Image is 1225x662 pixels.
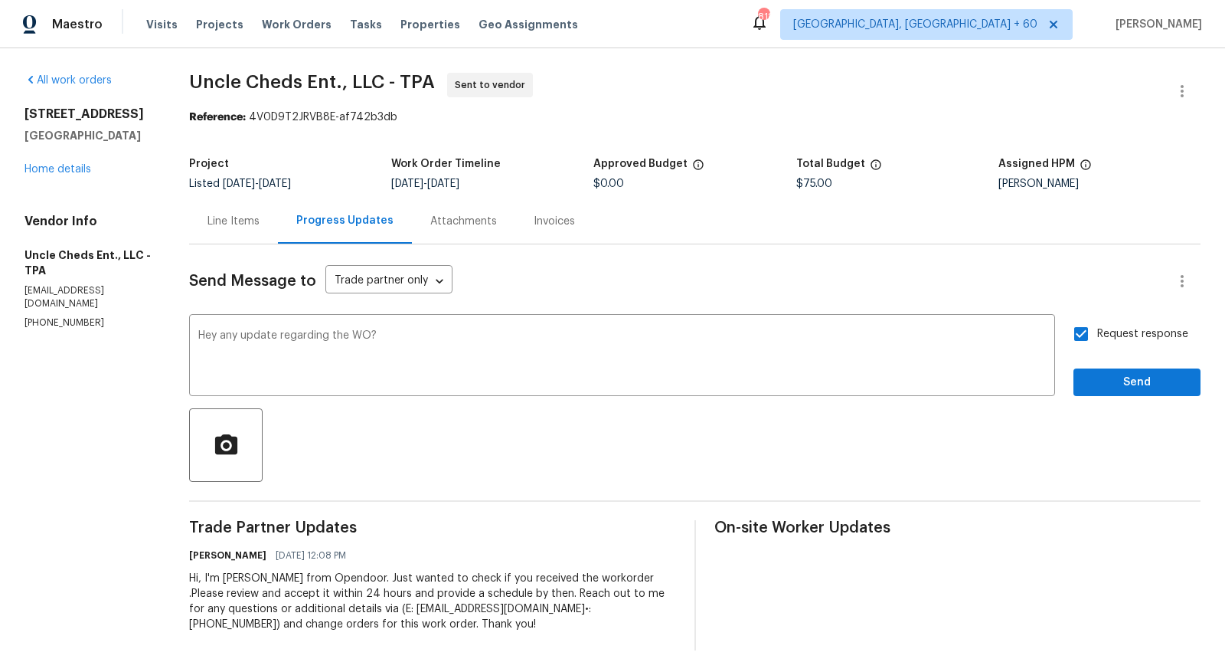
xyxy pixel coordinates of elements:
[870,159,882,179] span: The total cost of line items that have been proposed by Opendoor. This sum includes line items th...
[479,17,578,32] span: Geo Assignments
[593,159,688,169] h5: Approved Budget
[427,179,459,189] span: [DATE]
[400,17,460,32] span: Properties
[998,179,1200,189] div: [PERSON_NAME]
[1073,369,1200,397] button: Send
[796,179,832,189] span: $75.00
[259,179,291,189] span: [DATE]
[207,214,260,229] div: Line Items
[24,107,152,122] h2: [STREET_ADDRESS]
[758,9,769,25] div: 818
[325,269,452,294] div: Trade partner only
[223,179,255,189] span: [DATE]
[24,247,152,278] h5: Uncle Cheds Ent., LLC - TPA
[189,520,675,536] span: Trade Partner Updates
[391,179,423,189] span: [DATE]
[189,571,675,632] div: Hi, I'm [PERSON_NAME] from Opendoor. Just wanted to check if you received the workorder .Please r...
[189,73,435,91] span: Uncle Cheds Ent., LLC - TPA
[189,110,1200,125] div: 4V0D9T2JRVB8E-af742b3db
[350,19,382,30] span: Tasks
[198,330,1046,384] textarea: Hey any update regarding the WO?
[793,17,1037,32] span: [GEOGRAPHIC_DATA], [GEOGRAPHIC_DATA] + 60
[1086,373,1188,392] span: Send
[189,548,266,563] h6: [PERSON_NAME]
[391,159,501,169] h5: Work Order Timeline
[24,128,152,143] h5: [GEOGRAPHIC_DATA]
[262,17,332,32] span: Work Orders
[430,214,497,229] div: Attachments
[998,159,1075,169] h5: Assigned HPM
[276,548,346,563] span: [DATE] 12:08 PM
[52,17,103,32] span: Maestro
[189,159,229,169] h5: Project
[1097,326,1188,342] span: Request response
[223,179,291,189] span: -
[296,213,394,228] div: Progress Updates
[196,17,243,32] span: Projects
[534,214,575,229] div: Invoices
[24,75,112,86] a: All work orders
[24,284,152,310] p: [EMAIL_ADDRESS][DOMAIN_NAME]
[714,520,1200,536] span: On-site Worker Updates
[1109,17,1202,32] span: [PERSON_NAME]
[455,77,531,93] span: Sent to vendor
[24,316,152,329] p: [PHONE_NUMBER]
[24,164,91,175] a: Home details
[189,179,291,189] span: Listed
[593,179,624,189] span: $0.00
[146,17,178,32] span: Visits
[692,159,704,179] span: The total cost of line items that have been approved by both Opendoor and the Trade Partner. This...
[189,274,316,289] span: Send Message to
[391,179,459,189] span: -
[796,159,865,169] h5: Total Budget
[189,112,246,123] b: Reference:
[1080,159,1092,179] span: The hpm assigned to this work order.
[24,214,152,229] h4: Vendor Info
